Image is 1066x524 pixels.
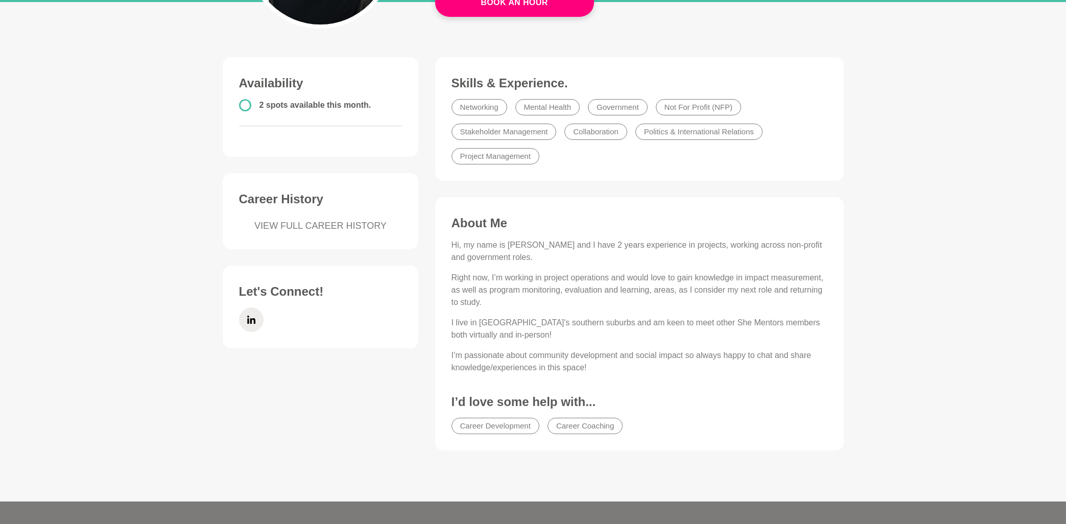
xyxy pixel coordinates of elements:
[452,349,827,374] p: I’m passionate about community development and social impact so always happy to chat and share kn...
[239,76,402,91] h3: Availability
[239,307,264,332] a: LinkedIn
[452,272,827,308] p: Right now, I’m working in project operations and would love to gain knowledge in impact measureme...
[239,219,402,233] a: VIEW FULL CAREER HISTORY
[239,284,402,299] h3: Let's Connect!
[452,317,827,341] p: I live in [GEOGRAPHIC_DATA]'s southern suburbs and am keen to meet other She Mentors members both...
[239,192,402,207] h3: Career History
[452,216,827,231] h3: About Me
[452,394,827,410] h3: I’d love some help with...
[452,239,827,264] p: Hi, my name is [PERSON_NAME] and I have 2 years experience in projects, working across non-profit...
[452,76,827,91] h3: Skills & Experience.
[259,101,371,109] span: 2 spots available this month.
